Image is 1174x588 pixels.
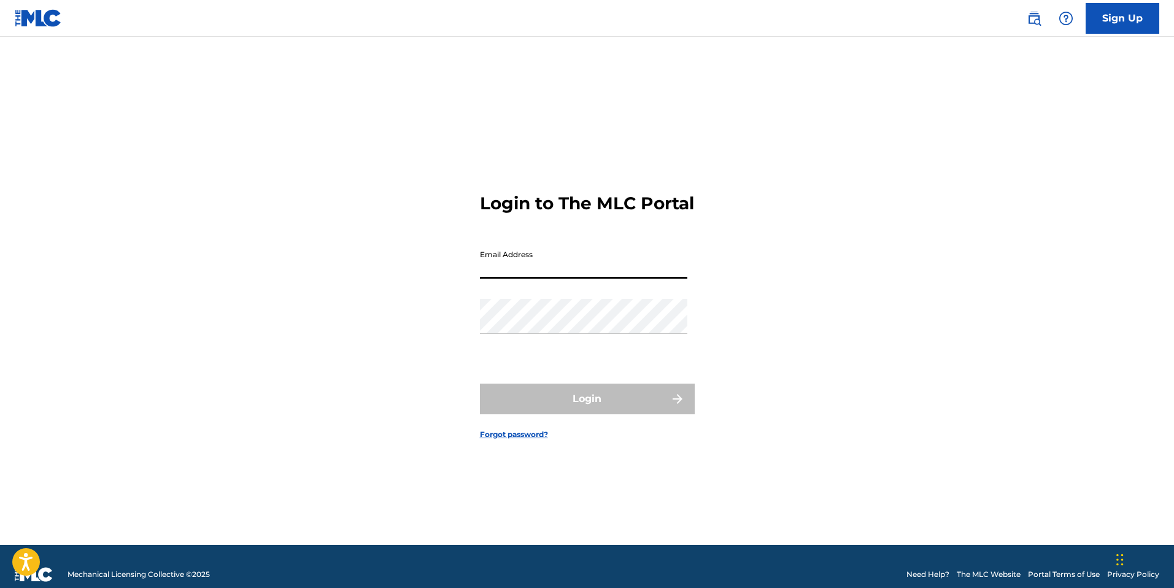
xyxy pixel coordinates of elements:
[1086,3,1159,34] a: Sign Up
[1028,569,1100,580] a: Portal Terms of Use
[15,567,53,582] img: logo
[906,569,949,580] a: Need Help?
[957,569,1021,580] a: The MLC Website
[1059,11,1073,26] img: help
[1054,6,1078,31] div: Help
[480,429,548,440] a: Forgot password?
[1116,541,1124,578] div: Drag
[1113,529,1174,588] iframe: Chat Widget
[15,9,62,27] img: MLC Logo
[68,569,210,580] span: Mechanical Licensing Collective © 2025
[480,193,694,214] h3: Login to The MLC Portal
[1022,6,1046,31] a: Public Search
[1027,11,1041,26] img: search
[1107,569,1159,580] a: Privacy Policy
